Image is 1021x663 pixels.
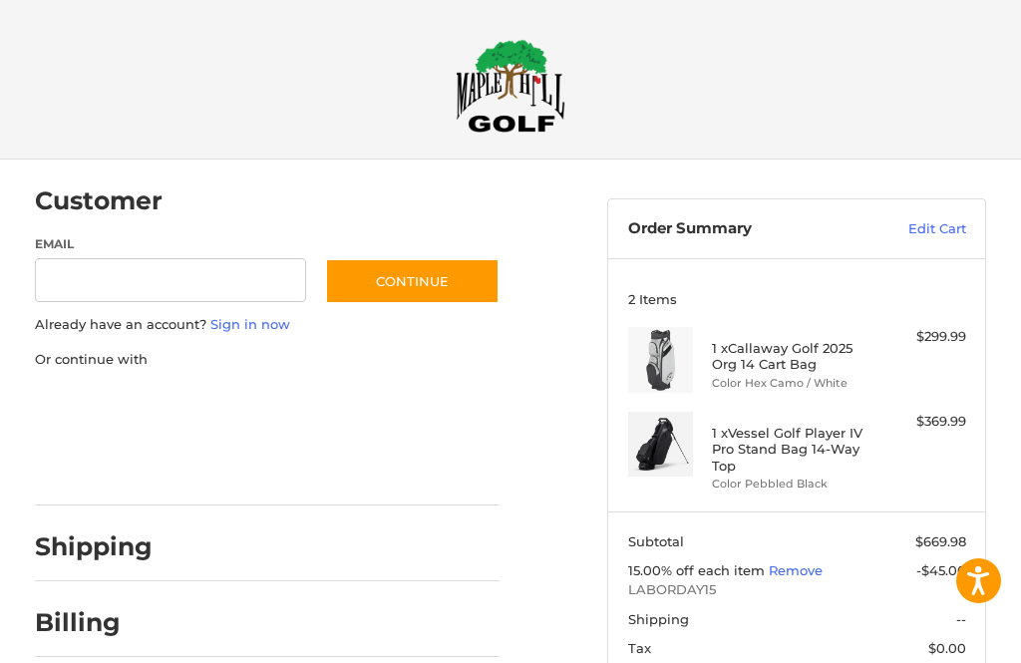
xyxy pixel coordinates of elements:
[35,531,153,562] h2: Shipping
[28,389,177,425] iframe: PayPal-paypal
[916,562,966,578] span: -$45.00
[769,562,823,578] a: Remove
[712,425,876,474] h4: 1 x Vessel Golf Player IV Pro Stand Bag 14-Way Top
[628,533,684,549] span: Subtotal
[628,640,651,656] span: Tax
[35,607,152,638] h2: Billing
[628,611,689,627] span: Shipping
[197,389,347,425] iframe: PayPal-paylater
[856,609,1021,663] iframe: Google Customer Reviews
[628,291,966,307] h3: 2 Items
[915,533,966,549] span: $669.98
[35,185,163,216] h2: Customer
[325,258,500,304] button: Continue
[35,350,501,370] p: Or continue with
[712,375,876,392] li: Color Hex Camo / White
[456,39,565,133] img: Maple Hill Golf
[712,476,876,493] li: Color Pebbled Black
[628,580,966,600] span: LABORDAY15
[712,340,876,373] h4: 1 x Callaway Golf 2025 Org 14 Cart Bag
[210,316,290,332] a: Sign in now
[881,412,966,432] div: $369.99
[35,315,501,335] p: Already have an account?
[858,219,966,239] a: Edit Cart
[28,450,177,486] iframe: PayPal-venmo
[35,235,306,253] label: Email
[881,327,966,347] div: $299.99
[628,219,858,239] h3: Order Summary
[628,562,769,578] span: 15.00% off each item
